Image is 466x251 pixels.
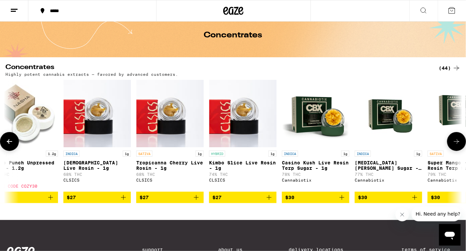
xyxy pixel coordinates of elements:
p: 1g [414,151,422,157]
p: [MEDICAL_DATA] [PERSON_NAME] Sugar - 1g [355,160,422,171]
p: Tropicanna Cherry Live Rosin - 1g [136,160,204,171]
p: INDICA [355,151,371,157]
p: Casino Kush Live Resin Terp Sugar - 1g [282,160,349,171]
a: Open page for Tropicanna Cherry Live Rosin - 1g from CLSICS [136,80,204,192]
a: (44) [439,64,461,72]
button: Add to bag [282,192,349,203]
p: 68% THC [136,172,204,177]
p: Kimbo Slice Live Rosin - 1g [209,160,276,171]
button: Add to bag [355,192,422,203]
h2: Concentrates [5,64,428,72]
div: Cannabiotix [355,178,422,182]
p: 77% THC [355,172,422,177]
span: $27 [67,195,76,200]
span: $27 [140,195,149,200]
p: 1g [341,151,349,157]
button: Add to bag [136,192,204,203]
span: $30 [285,195,294,200]
p: Highly potent cannabis extracts — favored by advanced customers. [5,72,178,76]
p: 78% THC [282,172,349,177]
img: Cannabiotix - Jet Lag OG Terp Sugar - 1g [355,80,422,147]
span: $30 [358,195,367,200]
a: Open page for Casino Kush Live Resin Terp Sugar - 1g from Cannabiotix [282,80,349,192]
span: $27 [212,195,222,200]
button: Add to bag [209,192,276,203]
h1: Concentrates [204,31,262,39]
button: Add to bag [63,192,131,203]
img: Cannabiotix - Casino Kush Live Resin Terp Sugar - 1g [282,80,349,147]
img: CLSICS - Kimbo Slice Live Rosin - 1g [209,80,276,147]
a: Open page for Jet Lag OG Terp Sugar - 1g from Cannabiotix [355,80,422,192]
a: Open page for Kimbo Slice Live Rosin - 1g from CLSICS [209,80,276,192]
p: 1g [123,151,131,157]
p: 68% THC [63,172,131,177]
div: CLSICS [209,178,276,182]
img: CLSICS - Tropicanna Cherry Live Rosin - 1g [136,80,204,147]
div: Cannabiotix [282,178,349,182]
img: CLSICS - Surely Temple Live Rosin - 1g [63,80,131,147]
p: INDICA [63,151,80,157]
p: [DEMOGRAPHIC_DATA] Live Rosin - 1g [63,160,131,171]
p: 1g [196,151,204,157]
p: 1.2g [46,151,58,157]
span: $30 [431,195,440,200]
p: INDICA [282,151,298,157]
iframe: Close message [396,208,409,221]
a: Open page for Surely Temple Live Rosin - 1g from CLSICS [63,80,131,192]
p: 74% THC [209,172,276,177]
iframe: Message from company [412,207,461,221]
p: SATIVA [428,151,444,157]
div: CLSICS [63,178,131,182]
p: SATIVA [136,151,152,157]
p: HYBRID [209,151,225,157]
iframe: Button to launch messaging window [439,224,461,246]
div: CLSICS [136,178,204,182]
p: 1g [268,151,276,157]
